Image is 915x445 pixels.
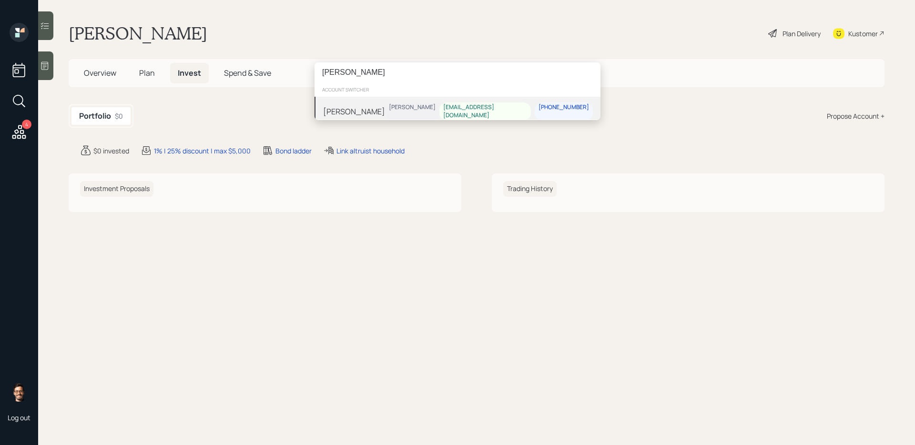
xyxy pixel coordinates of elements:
[315,82,600,97] div: account switcher
[539,103,589,111] div: [PHONE_NUMBER]
[323,106,385,117] div: [PERSON_NAME]
[443,103,527,120] div: [EMAIL_ADDRESS][DOMAIN_NAME]
[315,62,600,82] input: Type a command or search…
[389,103,436,111] div: [PERSON_NAME]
